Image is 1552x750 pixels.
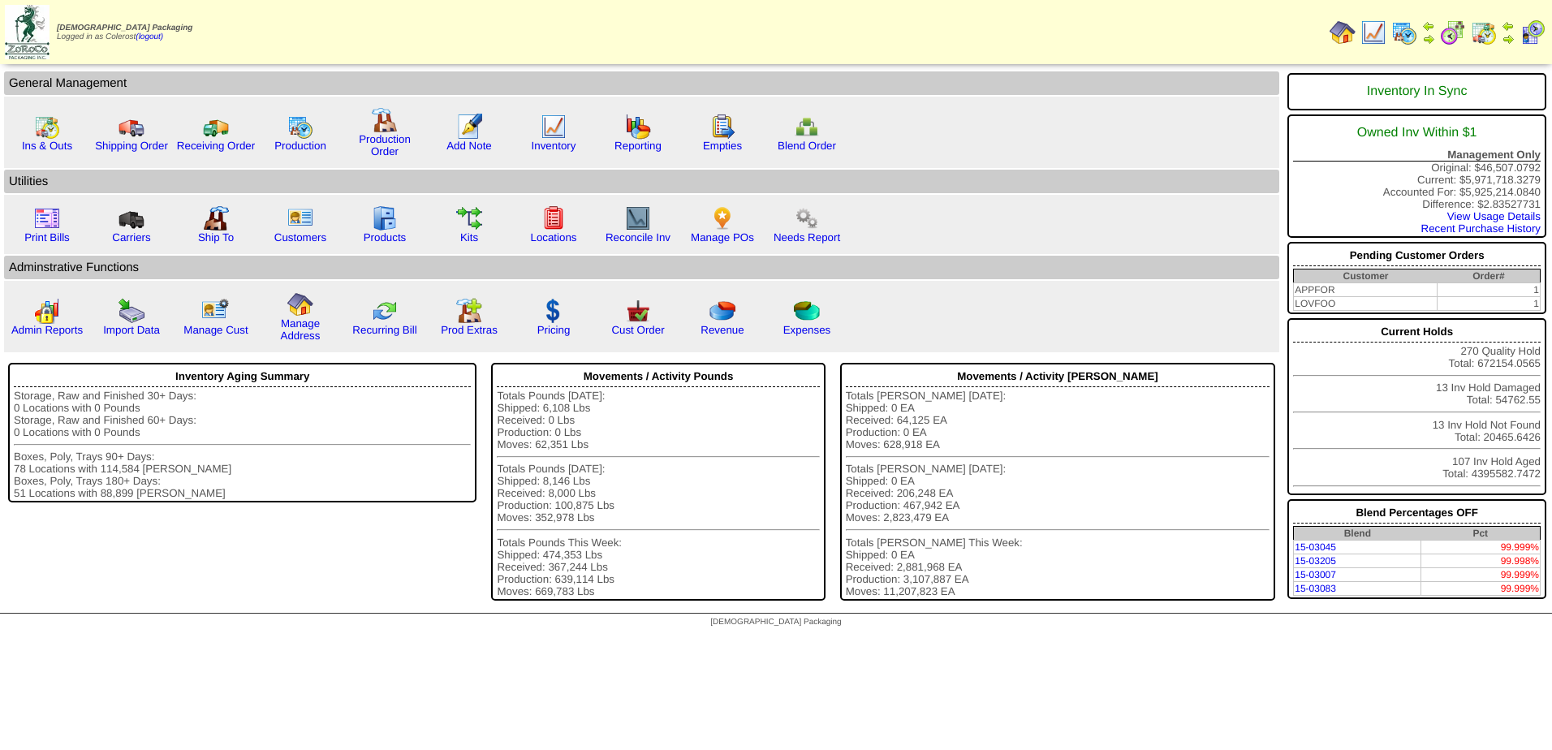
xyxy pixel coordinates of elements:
[497,366,819,387] div: Movements / Activity Pounds
[606,231,670,244] a: Reconcile Inv
[1502,32,1515,45] img: arrowright.gif
[1438,283,1541,297] td: 1
[1294,297,1438,311] td: LOVFOO
[532,140,576,152] a: Inventory
[710,618,841,627] span: [DEMOGRAPHIC_DATA] Packaging
[778,140,836,152] a: Blend Order
[794,114,820,140] img: network.png
[1422,19,1435,32] img: arrowleft.gif
[274,140,326,152] a: Production
[112,231,150,244] a: Carriers
[794,298,820,324] img: pie_chart2.png
[177,140,255,152] a: Receiving Order
[119,205,144,231] img: truck3.gif
[691,231,754,244] a: Manage POs
[1287,318,1546,495] div: 270 Quality Hold Total: 672154.0565 13 Inv Hold Damaged Total: 54762.55 13 Inv Hold Not Found Tot...
[794,205,820,231] img: workflow.png
[24,231,70,244] a: Print Bills
[1520,19,1546,45] img: calendarcustomer.gif
[846,390,1270,597] div: Totals [PERSON_NAME] [DATE]: Shipped: 0 EA Received: 64,125 EA Production: 0 EA Moves: 628,918 EA...
[1295,583,1336,594] a: 15-03083
[1295,555,1336,567] a: 15-03205
[11,324,83,336] a: Admin Reports
[541,114,567,140] img: line_graph.gif
[287,114,313,140] img: calendarprod.gif
[1421,222,1541,235] a: Recent Purchase History
[1421,554,1540,568] td: 99.998%
[1471,19,1497,45] img: calendarinout.gif
[1293,502,1541,524] div: Blend Percentages OFF
[352,324,416,336] a: Recurring Bill
[4,71,1279,95] td: General Management
[541,205,567,231] img: locations.gif
[203,205,229,231] img: factory2.gif
[1293,149,1541,162] div: Management Only
[1421,527,1540,541] th: Pct
[201,298,231,324] img: managecust.png
[497,390,819,597] div: Totals Pounds [DATE]: Shipped: 6,108 Lbs Received: 0 Lbs Production: 0 Lbs Moves: 62,351 Lbs Tota...
[625,114,651,140] img: graph.gif
[1287,114,1546,238] div: Original: $46,507.0792 Current: $5,971,718.3279 Accounted For: $5,925,214.0840 Difference: $2.835...
[441,324,498,336] a: Prod Extras
[103,324,160,336] a: Import Data
[1293,245,1541,266] div: Pending Customer Orders
[709,205,735,231] img: po.png
[136,32,163,41] a: (logout)
[783,324,831,336] a: Expenses
[1294,527,1421,541] th: Blend
[1293,321,1541,343] div: Current Holds
[372,205,398,231] img: cabinet.gif
[1422,32,1435,45] img: arrowright.gif
[774,231,840,244] a: Needs Report
[1438,269,1541,283] th: Order#
[4,170,1279,193] td: Utilities
[709,114,735,140] img: workorder.gif
[1330,19,1356,45] img: home.gif
[703,140,742,152] a: Empties
[1294,283,1438,297] td: APPFOR
[541,298,567,324] img: dollar.gif
[1421,541,1540,554] td: 99.999%
[22,140,72,152] a: Ins & Outs
[5,5,50,59] img: zoroco-logo-small.webp
[372,298,398,324] img: reconcile.gif
[1421,568,1540,582] td: 99.999%
[1440,19,1466,45] img: calendarblend.gif
[1391,19,1417,45] img: calendarprod.gif
[1293,118,1541,149] div: Owned Inv Within $1
[359,133,411,157] a: Production Order
[846,366,1270,387] div: Movements / Activity [PERSON_NAME]
[119,114,144,140] img: truck.gif
[456,114,482,140] img: orders.gif
[456,298,482,324] img: prodextras.gif
[34,298,60,324] img: graph2.png
[57,24,192,32] span: [DEMOGRAPHIC_DATA] Packaging
[281,317,321,342] a: Manage Address
[1360,19,1386,45] img: line_graph.gif
[446,140,492,152] a: Add Note
[203,114,229,140] img: truck2.gif
[709,298,735,324] img: pie_chart.png
[1438,297,1541,311] td: 1
[4,256,1279,279] td: Adminstrative Functions
[611,324,664,336] a: Cust Order
[274,231,326,244] a: Customers
[287,291,313,317] img: home.gif
[14,366,471,387] div: Inventory Aging Summary
[1421,582,1540,596] td: 99.999%
[530,231,576,244] a: Locations
[183,324,248,336] a: Manage Cust
[537,324,571,336] a: Pricing
[1447,210,1541,222] a: View Usage Details
[1293,76,1541,107] div: Inventory In Sync
[14,390,471,499] div: Storage, Raw and Finished 30+ Days: 0 Locations with 0 Pounds Storage, Raw and Finished 60+ Days:...
[1295,569,1336,580] a: 15-03007
[364,231,407,244] a: Products
[34,114,60,140] img: calendarinout.gif
[1294,269,1438,283] th: Customer
[460,231,478,244] a: Kits
[287,205,313,231] img: customers.gif
[625,298,651,324] img: cust_order.png
[198,231,234,244] a: Ship To
[614,140,662,152] a: Reporting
